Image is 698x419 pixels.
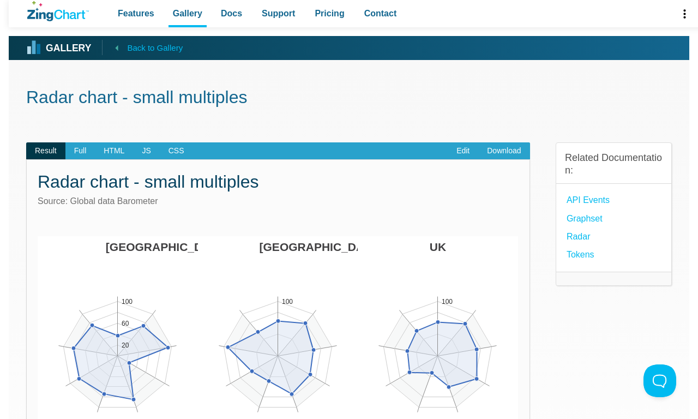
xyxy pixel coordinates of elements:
iframe: Toggle Customer Support [643,364,676,397]
span: Full [65,142,95,160]
span: Result [26,142,65,160]
p: Source: Global data Barometer [38,193,519,210]
span: JS [133,142,159,160]
a: Download [478,142,529,160]
span: Back to Gallery [127,41,183,55]
span: Pricing [315,6,344,21]
tspan: 100 [442,298,453,306]
a: Tokens [567,247,594,262]
span: Support [262,6,295,21]
span: HTML [95,142,133,160]
a: Back to Gallery [102,40,183,55]
a: Gallery [27,40,91,56]
a: Edit [448,142,478,160]
h3: Related Documentation: [565,152,663,177]
a: ZingChart Logo. Click to return to the homepage [27,1,89,21]
a: API Events [567,193,610,207]
p: Radar chart - small multiples [38,171,519,193]
span: Contact [364,6,397,21]
tspan: UK [430,241,446,253]
h1: Radar chart - small multiples [26,86,672,111]
span: Gallery [173,6,202,21]
a: Radar [567,229,591,244]
strong: Gallery [46,44,91,53]
a: Graphset [567,211,603,226]
span: Features [118,6,154,21]
span: Docs [221,6,242,21]
span: CSS [160,142,193,160]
